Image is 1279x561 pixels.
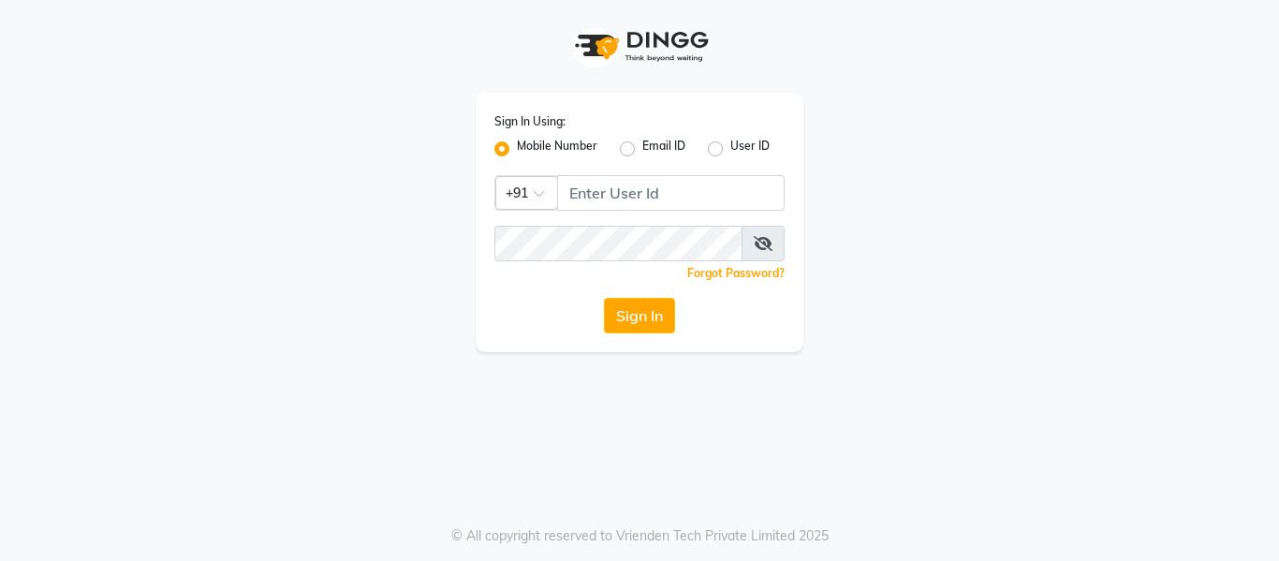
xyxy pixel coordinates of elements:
[517,138,597,160] label: Mobile Number
[687,266,785,280] a: Forgot Password?
[565,19,714,74] img: logo1.svg
[604,298,675,333] button: Sign In
[730,138,770,160] label: User ID
[557,175,785,211] input: Username
[494,113,566,130] label: Sign In Using:
[494,226,742,261] input: Username
[642,138,685,160] label: Email ID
